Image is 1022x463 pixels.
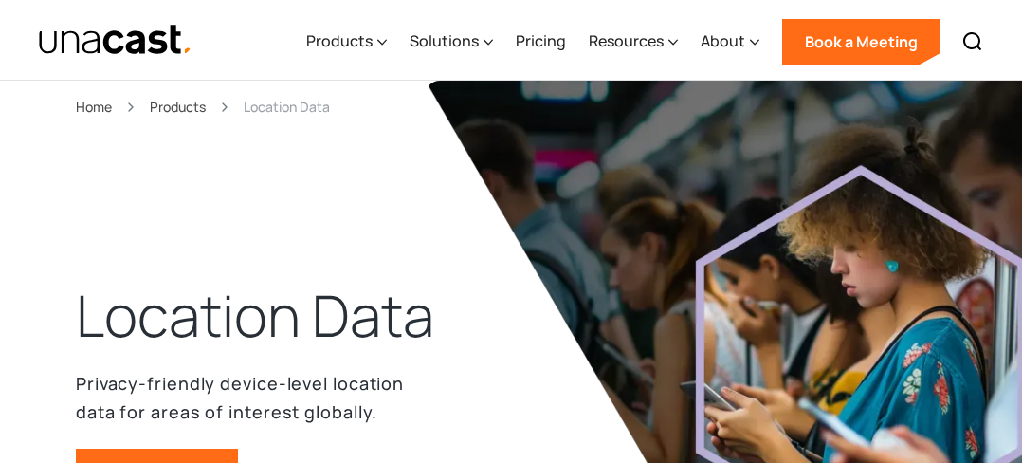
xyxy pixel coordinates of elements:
[76,369,435,426] p: Privacy-friendly device-level location data for areas of interest globally.
[76,278,434,354] h1: Location Data
[782,19,940,65] a: Book a Meeting
[244,96,330,118] div: Location Data
[38,24,192,57] img: Unacast text logo
[76,96,112,118] a: Home
[589,29,664,52] div: Resources
[701,29,745,52] div: About
[961,30,984,53] img: Search icon
[306,29,373,52] div: Products
[306,3,387,81] div: Products
[589,3,678,81] div: Resources
[38,24,192,57] a: home
[516,3,566,81] a: Pricing
[150,96,206,118] a: Products
[410,29,479,52] div: Solutions
[701,3,759,81] div: About
[410,3,493,81] div: Solutions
